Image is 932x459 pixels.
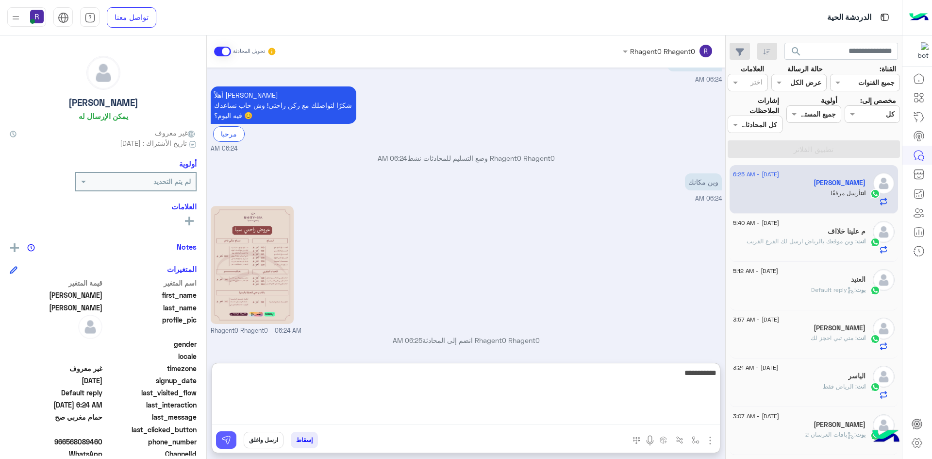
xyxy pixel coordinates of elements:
img: send attachment [704,435,716,446]
img: WhatsApp [870,189,880,199]
span: profile_pic [104,315,197,337]
span: 2 [10,449,102,459]
span: 06:24 AM [211,144,237,153]
img: defaultAdmin.png [87,56,120,89]
img: tab [879,11,891,23]
span: first_name [104,290,197,300]
h5: Saidu Vkp [814,421,865,429]
span: 06:24 AM [378,154,407,162]
span: last_name [104,303,197,313]
img: WhatsApp [870,238,880,247]
h6: أولوية [179,159,197,168]
span: timezone [104,363,197,374]
span: 06:24 AM [695,195,722,202]
span: بوت [856,431,865,438]
span: 2025-08-19T03:24:30.393Z [10,375,102,386]
img: hulul-logo.png [869,420,903,454]
img: defaultAdmin.png [873,172,895,194]
span: null [10,425,102,435]
img: userImage [30,10,44,23]
span: الرياض فقط [823,383,857,390]
label: إشارات الملاحظات [728,95,779,116]
span: 06:25 AM [393,336,422,344]
span: متي تبي احجز لك [811,334,857,341]
h5: م علينا خلااف [828,227,865,236]
span: null [10,351,102,361]
span: وين موقعك بالرياض ارسل لك الفرع القريب [747,238,857,245]
span: بوت [856,286,865,293]
span: last_message [104,412,197,422]
span: اسم المتغير [104,278,197,288]
span: أرسل مرفقًا [831,189,861,197]
span: قيمة المتغير [10,278,102,288]
span: [DATE] - 5:40 AM [733,219,779,227]
img: 2KfZhNmF2LPYp9isLmpwZw%3D%3D.jpg [211,206,294,324]
img: WhatsApp [870,334,880,344]
span: تاريخ الأشتراك : [DATE] [120,138,187,148]
span: [DATE] - 3:21 AM [733,363,778,372]
h5: [PERSON_NAME] [68,97,138,108]
label: حالة الرسالة [787,64,823,74]
span: search [790,46,802,57]
span: Rhagent0 Rhagent0 - 06:24 AM [211,326,301,336]
h6: يمكن الإرسال له [79,112,128,120]
img: notes [27,244,35,252]
span: حمام مغربي صح [10,412,102,422]
p: الدردشة الحية [827,11,871,24]
img: select flow [692,436,699,444]
img: defaultAdmin.png [873,366,895,388]
h5: عبدالله قايد عبادي [814,179,865,187]
span: غير معروف [10,363,102,374]
span: انت [857,383,865,390]
img: defaultAdmin.png [873,221,895,243]
button: إسقاط [291,432,318,448]
img: tab [84,12,96,23]
span: [DATE] - 6:25 AM [733,170,779,179]
label: العلامات [741,64,764,74]
span: ChannelId [104,449,197,459]
h5: Ahmed Hashim [814,324,865,332]
span: phone_number [104,437,197,447]
span: انت [857,334,865,341]
div: مرحبا [213,126,245,141]
img: tab [58,12,69,23]
img: WhatsApp [870,382,880,392]
span: gender [104,339,197,349]
span: 966568089460 [10,437,102,447]
span: last_interaction [104,400,197,410]
button: create order [656,432,672,448]
a: tab [80,7,100,28]
img: defaultAdmin.png [873,269,895,291]
button: ارسل واغلق [244,432,283,448]
h5: الياسر [848,372,865,380]
p: Rhagent0 Rhagent0 وضع التسليم للمحادثات نشط [211,153,722,163]
h6: العلامات [10,202,197,211]
h6: Notes [177,242,197,251]
span: [DATE] - 5:12 AM [733,267,778,275]
span: : Default reply [811,286,856,293]
span: last_visited_flow [104,388,197,398]
span: 06:24 AM [695,76,722,83]
span: signup_date [104,375,197,386]
button: search [784,43,808,64]
p: 19/8/2025, 6:24 AM [685,173,722,190]
button: Trigger scenario [672,432,688,448]
small: تحويل المحادثة [233,48,265,55]
span: غير معروف [155,128,197,138]
h6: المتغيرات [167,265,197,273]
img: WhatsApp [870,286,880,295]
button: select flow [688,432,704,448]
span: last_clicked_button [104,425,197,435]
img: create order [660,436,667,444]
p: Rhagent0 Rhagent0 انضم إلى المحادثة [211,335,722,345]
span: 2025-08-19T03:24:37.631Z [10,400,102,410]
label: القناة: [880,64,896,74]
span: locale [104,351,197,361]
img: defaultAdmin.png [873,318,895,340]
img: defaultAdmin.png [873,414,895,436]
p: 19/8/2025, 6:24 AM [211,86,356,124]
img: make a call [632,437,640,444]
span: : باقات العرسان 2 [805,431,856,438]
h5: العنيد [851,275,865,284]
label: أولوية [821,95,837,105]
